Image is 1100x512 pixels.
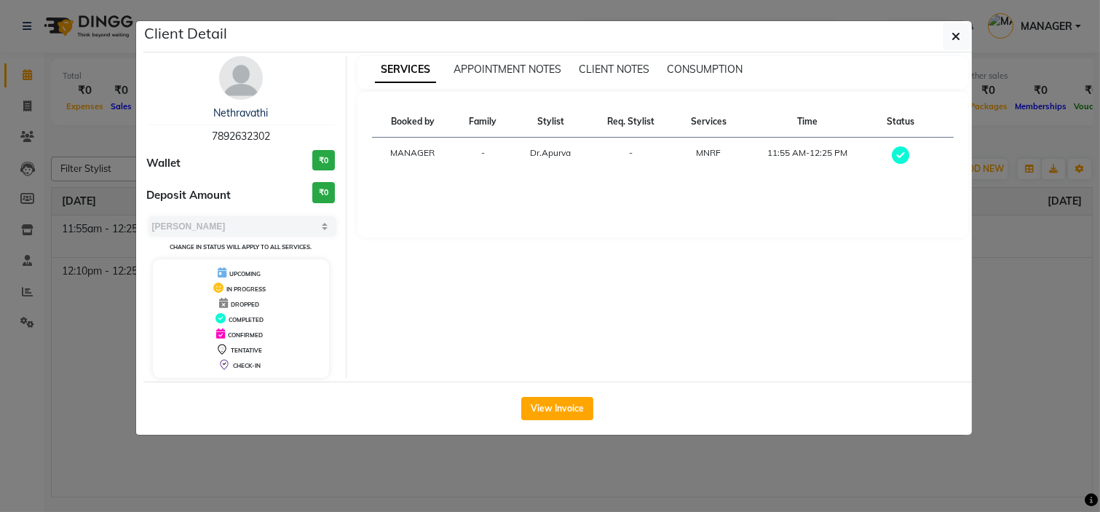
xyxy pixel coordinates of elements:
h3: ₹0 [312,150,335,171]
h5: Client Detail [145,23,228,44]
span: APPOINTMENT NOTES [454,63,561,76]
span: Wallet [147,155,181,172]
th: Services [673,106,743,138]
span: COMPLETED [229,316,264,323]
th: Booked by [372,106,453,138]
span: TENTATIVE [231,347,262,354]
td: 11:55 AM-12:25 PM [743,138,871,175]
a: Nethravathi [213,106,268,119]
th: Status [871,106,930,138]
h3: ₹0 [312,182,335,203]
td: MANAGER [372,138,453,175]
div: MNRF [682,146,735,159]
span: SERVICES [375,57,436,83]
span: Dr.Apurva [530,147,571,158]
th: Req. Stylist [589,106,674,138]
span: CONSUMPTION [667,63,743,76]
th: Stylist [513,106,589,138]
img: avatar [219,56,263,100]
th: Time [743,106,871,138]
span: 7892632302 [212,130,270,143]
small: Change in status will apply to all services. [170,243,312,251]
span: CLIENT NOTES [579,63,649,76]
span: CHECK-IN [233,362,261,369]
td: - [589,138,674,175]
span: CONFIRMED [228,331,263,339]
span: UPCOMING [229,270,261,277]
th: Family [453,106,512,138]
span: Deposit Amount [147,187,232,204]
span: IN PROGRESS [226,285,266,293]
td: - [453,138,512,175]
span: DROPPED [231,301,259,308]
button: View Invoice [521,397,593,420]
